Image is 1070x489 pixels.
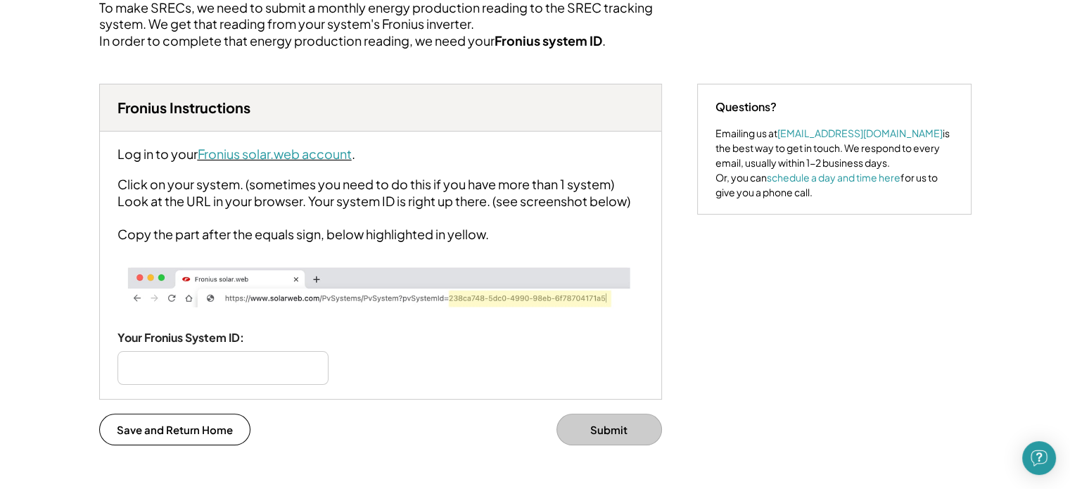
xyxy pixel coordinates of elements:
strong: Fronius system ID [495,32,602,49]
div: Click on your system. (sometimes you need to do this if you have more than 1 system) Look at the ... [117,176,630,242]
h3: Fronius Instructions [117,99,250,117]
div: Open Intercom Messenger [1022,441,1056,475]
div: Your Fronius System ID: [117,331,258,345]
img: Screen%2BShot%2B2022-05-13%2Bat%2B15.02.45.png [117,256,644,317]
button: Submit [556,414,662,445]
div: Questions? [715,99,777,115]
a: [EMAIL_ADDRESS][DOMAIN_NAME] [777,127,943,139]
button: Save and Return Home [99,414,250,445]
a: schedule a day and time here [767,171,900,184]
div: Log in to your . [117,146,355,162]
div: Emailing us at is the best way to get in touch. We respond to every email, usually within 1-2 bus... [715,126,953,200]
a: Fronius solar.web account [198,146,352,162]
